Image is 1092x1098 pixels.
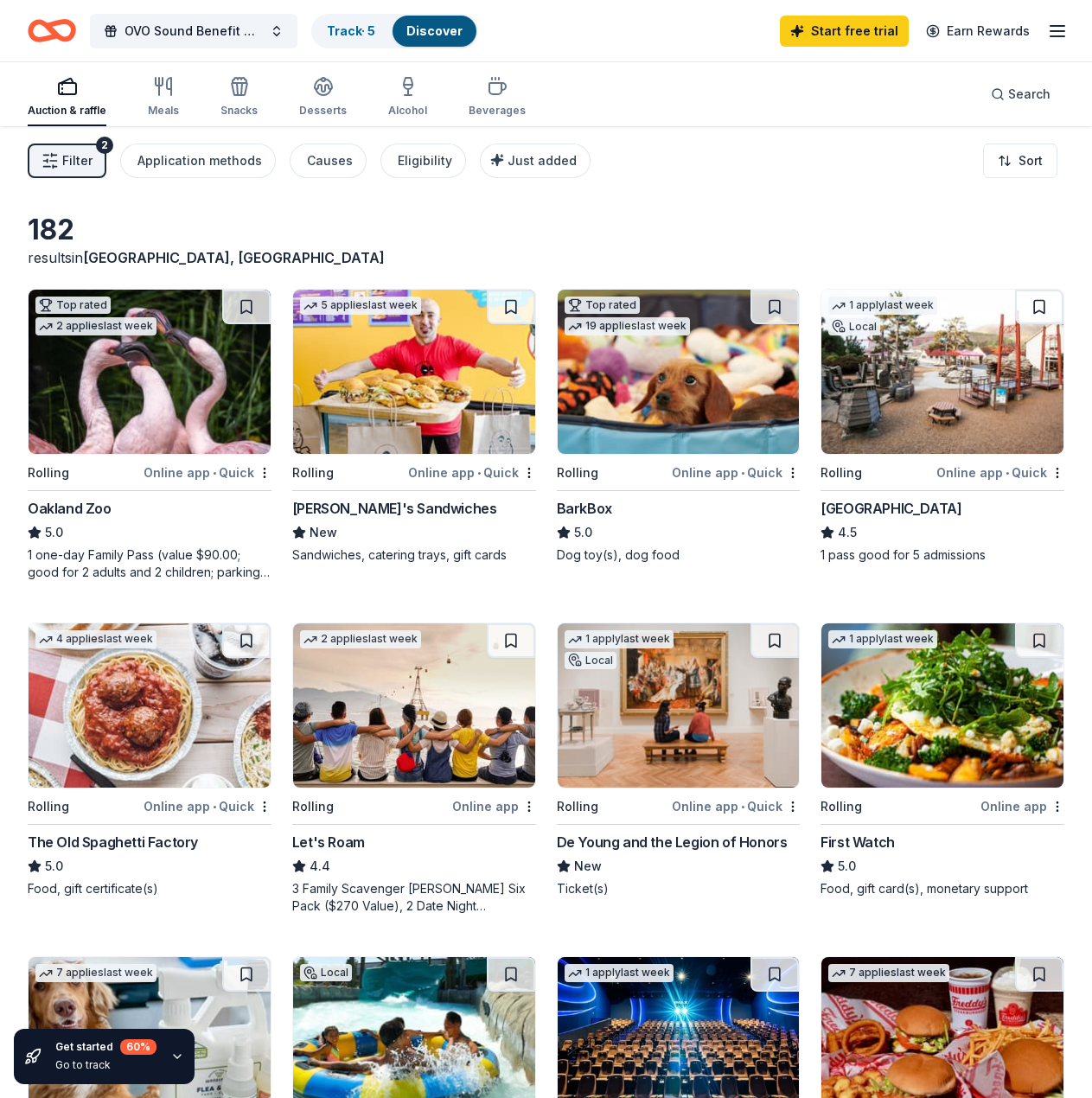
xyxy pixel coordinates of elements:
a: Image for Ike's Sandwiches5 applieslast weekRollingOnline app•Quick[PERSON_NAME]'s SandwichesNewS... [292,289,536,564]
div: [GEOGRAPHIC_DATA] [821,498,961,519]
span: in [72,249,385,266]
span: • [213,466,216,480]
button: Search [977,77,1064,112]
a: Image for BarkBoxTop rated19 applieslast weekRollingOnline app•QuickBarkBox5.0Dog toy(s), dog food [557,289,801,564]
a: Discover [406,23,463,38]
div: Rolling [28,796,69,817]
span: • [213,800,216,814]
span: New [574,856,602,877]
div: Local [828,318,880,335]
div: Online app Quick [672,462,800,483]
span: Just added [508,153,577,168]
div: 19 applies last week [565,317,690,335]
div: Rolling [821,796,862,817]
span: Search [1008,84,1050,105]
a: Home [28,10,76,51]
img: Image for BarkBox [558,290,800,454]
span: New [310,522,337,543]
div: Go to track [55,1058,156,1072]
img: Image for The Old Spaghetti Factory [29,623,271,788]
button: Causes [290,144,367,178]
button: Sort [983,144,1057,178]
div: Top rated [35,297,111,314]
div: 7 applies last week [35,964,156,982]
div: 1 apply last week [828,630,937,648]
div: De Young and the Legion of Honors [557,832,788,852]
div: 4 applies last week [35,630,156,648]
div: Causes [307,150,353,171]
span: 5.0 [838,856,856,877]
a: Track· 5 [327,23,375,38]
button: OVO Sound Benefit Concert [90,14,297,48]
div: Oakland Zoo [28,498,112,519]
div: [PERSON_NAME]'s Sandwiches [292,498,497,519]
div: 1 apply last week [565,630,674,648]
span: • [477,466,481,480]
div: 2 applies last week [300,630,421,648]
div: Dog toy(s), dog food [557,546,801,564]
div: Top rated [565,297,640,314]
div: Online app Quick [672,795,800,817]
img: Image for De Young and the Legion of Honors [558,623,800,788]
div: Food, gift certificate(s) [28,880,271,897]
div: Rolling [292,463,334,483]
span: 5.0 [574,522,592,543]
div: 182 [28,213,536,247]
div: Snacks [220,104,258,118]
button: Auction & raffle [28,69,106,126]
div: Get started [55,1039,156,1055]
div: Online app [452,795,536,817]
button: Eligibility [380,144,466,178]
div: 1 apply last week [828,297,937,315]
a: Earn Rewards [916,16,1040,47]
div: Rolling [557,796,598,817]
div: Rolling [28,463,69,483]
div: 3 Family Scavenger [PERSON_NAME] Six Pack ($270 Value), 2 Date Night Scavenger [PERSON_NAME] Two ... [292,880,536,915]
span: Filter [62,150,93,171]
img: Image for First Watch [821,623,1063,788]
span: [GEOGRAPHIC_DATA], [GEOGRAPHIC_DATA] [83,249,385,266]
div: Beverages [469,104,526,118]
div: 60 % [120,1039,156,1055]
img: Image for Oakland Zoo [29,290,271,454]
a: Image for First Watch1 applylast weekRollingOnline appFirst Watch5.0Food, gift card(s), monetary ... [821,622,1064,897]
div: Alcohol [388,104,427,118]
img: Image for Bay Area Discovery Museum [821,290,1063,454]
button: Snacks [220,69,258,126]
a: Start free trial [780,16,909,47]
div: Let's Roam [292,832,365,852]
img: Image for Let's Roam [293,623,535,788]
img: Image for Ike's Sandwiches [293,290,535,454]
button: Meals [148,69,179,126]
span: 5.0 [45,856,63,877]
div: 7 applies last week [828,964,949,982]
div: Local [300,964,352,981]
span: Sort [1019,150,1043,171]
div: Meals [148,104,179,118]
div: The Old Spaghetti Factory [28,832,198,852]
a: Image for Bay Area Discovery Museum1 applylast weekLocalRollingOnline app•Quick[GEOGRAPHIC_DATA]4... [821,289,1064,564]
div: Online app [980,795,1064,817]
div: Eligibility [398,150,452,171]
button: Track· 5Discover [311,14,478,48]
span: • [741,466,744,480]
button: Just added [480,144,591,178]
div: Online app Quick [144,462,271,483]
div: 1 apply last week [565,964,674,982]
button: Desserts [299,69,347,126]
div: Online app Quick [936,462,1064,483]
div: Desserts [299,104,347,118]
div: Ticket(s) [557,880,801,897]
button: Application methods [120,144,276,178]
div: 5 applies last week [300,297,421,315]
span: OVO Sound Benefit Concert [125,21,263,41]
div: Local [565,652,616,669]
div: 1 pass good for 5 admissions [821,546,1064,564]
div: Rolling [557,463,598,483]
div: results [28,247,536,268]
span: • [741,800,744,814]
button: Alcohol [388,69,427,126]
div: BarkBox [557,498,612,519]
div: 1 one-day Family Pass (value $90.00; good for 2 adults and 2 children; parking is included) [28,546,271,581]
div: Rolling [821,463,862,483]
